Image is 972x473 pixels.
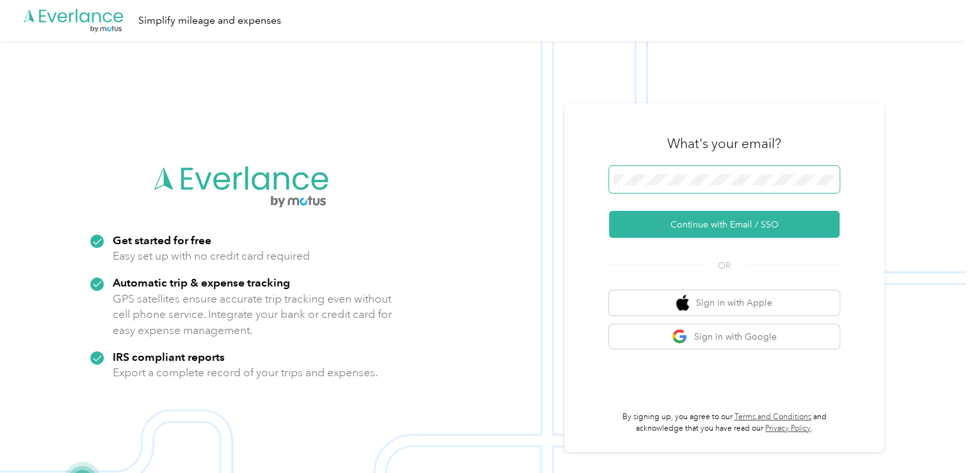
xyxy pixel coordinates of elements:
button: apple logoSign in with Apple [609,290,839,315]
span: OR [702,259,747,272]
p: By signing up, you agree to our and acknowledge that you have read our . [609,411,839,434]
button: google logoSign in with Google [609,324,839,349]
img: google logo [672,329,688,345]
a: Terms and Conditions [734,412,811,422]
strong: Automatic trip & expense tracking [113,276,290,289]
strong: IRS compliant reports [113,350,225,363]
strong: Get started for free [113,233,211,247]
div: Simplify mileage and expenses [138,13,281,29]
p: GPS satellites ensure accurate trip tracking even without cell phone service. Integrate your bank... [113,291,393,338]
p: Export a complete record of your trips and expenses. [113,365,378,381]
button: Continue with Email / SSO [609,211,839,238]
p: Easy set up with no credit card required [113,248,310,264]
a: Privacy Policy [765,424,811,433]
img: apple logo [676,295,689,311]
h3: What's your email? [667,135,781,153]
